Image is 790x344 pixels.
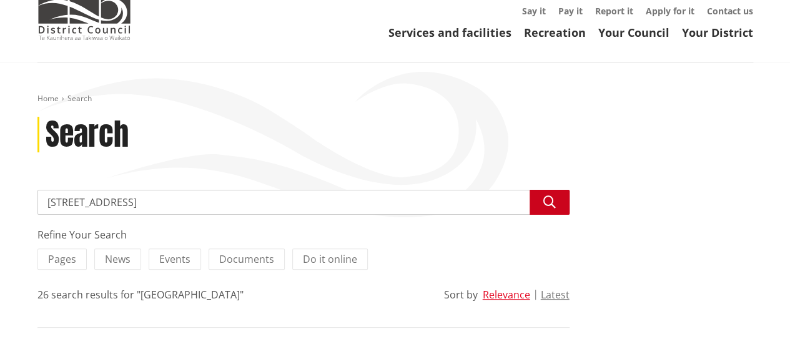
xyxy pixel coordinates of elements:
[105,252,131,266] span: News
[37,190,570,215] input: Search input
[646,5,694,17] a: Apply for it
[46,117,129,153] h1: Search
[219,252,274,266] span: Documents
[733,292,778,337] iframe: Messenger Launcher
[595,5,633,17] a: Report it
[303,252,357,266] span: Do it online
[541,289,570,300] button: Latest
[483,289,530,300] button: Relevance
[67,93,92,104] span: Search
[524,25,586,40] a: Recreation
[37,94,753,104] nav: breadcrumb
[37,93,59,104] a: Home
[388,25,511,40] a: Services and facilities
[37,287,244,302] div: 26 search results for "[GEOGRAPHIC_DATA]"
[558,5,583,17] a: Pay it
[522,5,546,17] a: Say it
[598,25,669,40] a: Your Council
[707,5,753,17] a: Contact us
[444,287,478,302] div: Sort by
[159,252,190,266] span: Events
[682,25,753,40] a: Your District
[48,252,76,266] span: Pages
[37,227,570,242] div: Refine Your Search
